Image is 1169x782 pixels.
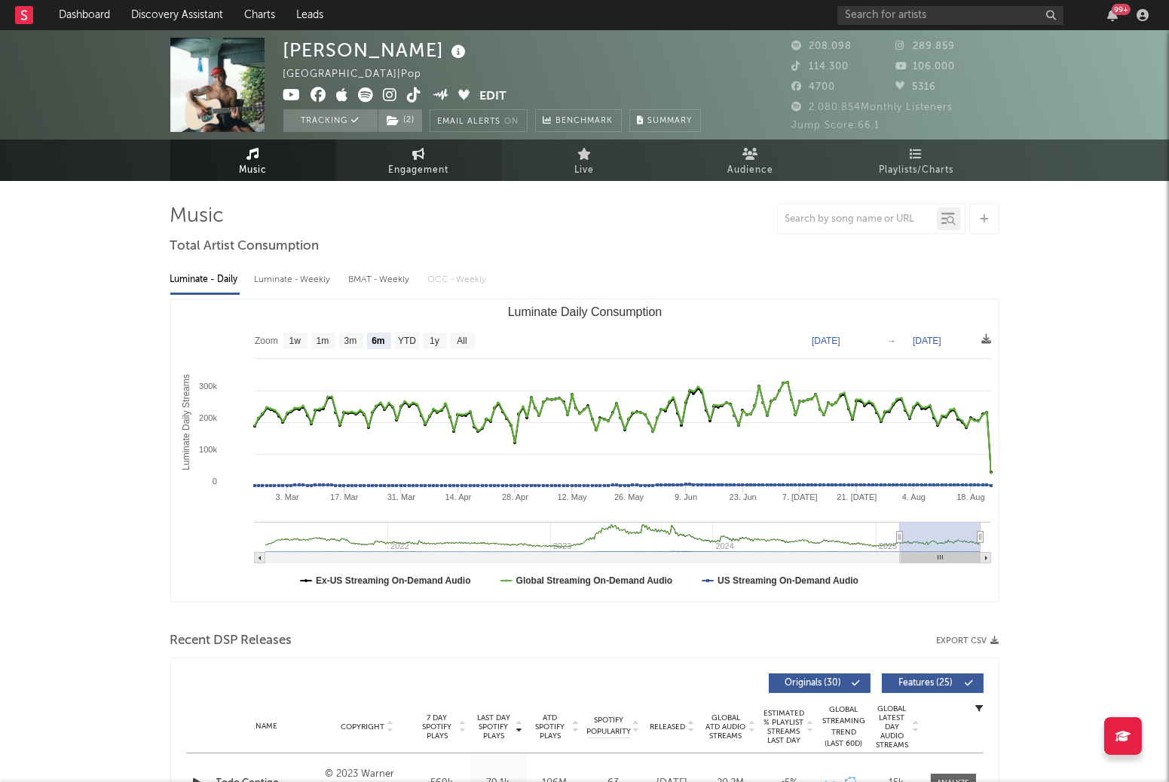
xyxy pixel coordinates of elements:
div: Global Streaming Trend (Last 60D) [822,704,867,750]
button: (2) [378,109,422,132]
div: [GEOGRAPHIC_DATA] | Pop [283,66,439,84]
text: 4. Aug [901,492,925,501]
span: 2.080.854 Monthly Listeners [792,103,953,112]
span: ( 2 ) [378,109,423,132]
text: US Streaming On-Demand Audio [718,575,858,586]
text: 0 [212,477,216,486]
div: Name [216,721,318,732]
span: Engagement [389,161,449,179]
text: 31. Mar [387,492,415,501]
text: Luminate Daily Consumption [507,305,662,318]
button: Features(25) [882,673,984,693]
button: Summary [629,109,701,132]
span: 208.098 [792,41,852,51]
text: Global Streaming On-Demand Audio [516,575,672,586]
div: BMAT - Weekly [349,267,413,293]
button: 99+ [1107,9,1118,21]
span: Benchmark [556,112,614,130]
span: ATD Spotify Plays [531,713,571,741]
text: 28. Apr [502,492,528,501]
span: Originals ( 30 ) [779,679,848,688]
span: 7 Day Spotify Plays [418,713,458,741]
input: Search by song name or URL [778,213,937,225]
span: 106.000 [895,62,955,72]
span: Music [239,161,267,179]
text: 100k [199,445,217,454]
text: 3m [344,336,357,347]
span: Recent DSP Releases [170,632,292,650]
span: Live [575,161,595,179]
span: Global ATD Audio Streams [705,713,747,741]
span: Jump Score: 66.1 [792,121,880,130]
span: Released [650,722,686,731]
div: 99 + [1112,4,1131,15]
span: Playlists/Charts [879,161,953,179]
text: 200k [199,413,217,422]
text: [DATE] [812,336,840,346]
span: Summary [648,117,693,125]
text: 26. May [614,492,644,501]
span: 289.859 [895,41,955,51]
text: All [457,336,467,347]
text: Ex-US Streaming On-Demand Audio [316,575,471,586]
span: 5316 [895,82,936,92]
text: 21. [DATE] [837,492,877,501]
text: 7. [DATE] [782,492,817,501]
div: Luminate - Daily [170,267,240,293]
span: 4700 [792,82,836,92]
a: Live [502,140,668,181]
text: YTD [397,336,415,347]
text: 18. Aug [956,492,984,501]
a: Music [170,140,336,181]
text: 17. Mar [330,492,359,501]
span: Global Latest Day Audio Streams [874,704,910,750]
span: Features ( 25 ) [892,679,961,688]
text: [DATE] [913,336,941,346]
a: Benchmark [535,109,622,132]
text: 1y [430,336,439,347]
input: Search for artists [837,6,1063,25]
text: 1m [316,336,329,347]
text: Zoom [255,336,278,347]
svg: Luminate Daily Consumption [171,299,999,601]
button: Export CSV [937,636,999,646]
text: 14. Apr [445,492,471,501]
text: 6m [372,336,384,347]
button: Email AlertsOn [430,109,528,132]
span: Audience [727,161,773,179]
div: [PERSON_NAME] [283,38,470,63]
text: Luminate Daily Streams [180,374,191,470]
a: Audience [668,140,834,181]
text: 300k [199,382,217,391]
span: 114.300 [792,62,849,72]
span: Estimated % Playlist Streams Last Day [764,709,805,745]
a: Playlists/Charts [834,140,999,181]
text: 12. May [557,492,587,501]
text: 23. Jun [729,492,756,501]
span: Total Artist Consumption [170,238,320,256]
button: Edit [479,87,506,106]
a: Engagement [336,140,502,181]
text: 3. Mar [275,492,299,501]
span: Last Day Spotify Plays [474,713,514,741]
button: Tracking [283,109,378,132]
div: Luminate - Weekly [255,267,334,293]
text: 1w [289,336,301,347]
span: Spotify Popularity [586,715,631,738]
span: Copyright [341,722,384,731]
em: On [505,118,519,126]
text: → [887,336,896,346]
button: Originals(30) [769,673,871,693]
text: 9. Jun [675,492,697,501]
